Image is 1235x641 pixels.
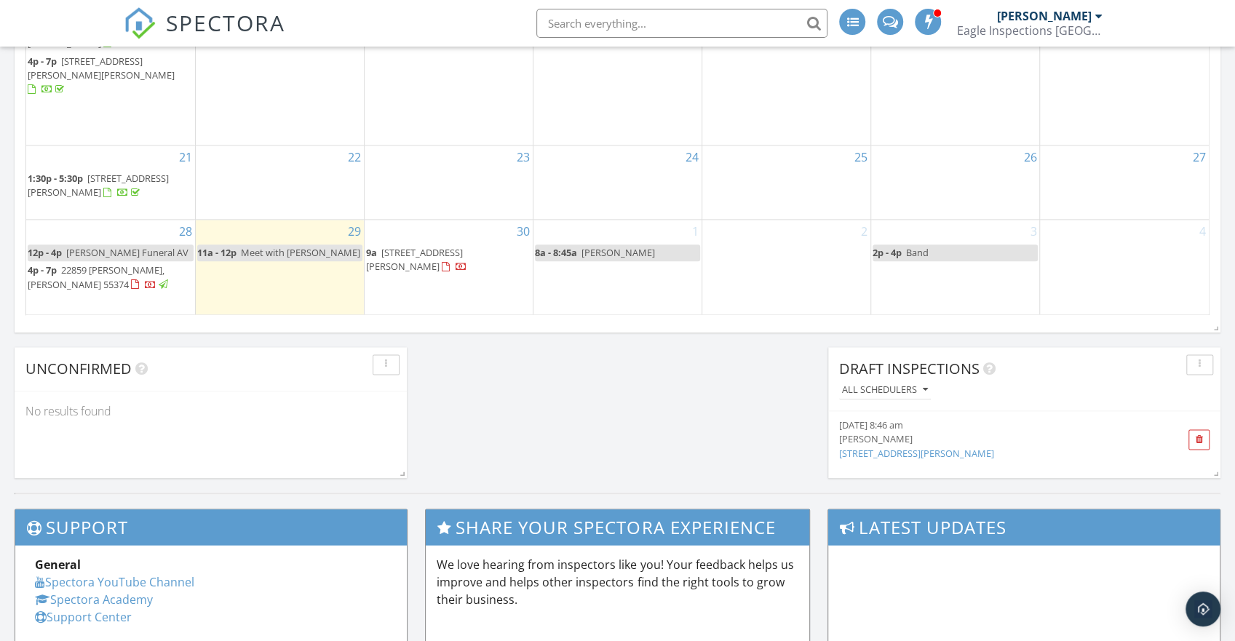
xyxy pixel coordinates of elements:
[1020,146,1039,169] a: Go to September 26, 2025
[15,509,407,545] h3: Support
[689,220,702,243] a: Go to October 1, 2025
[166,7,285,38] span: SPECTORA
[35,592,153,608] a: Spectora Academy
[28,263,170,290] a: 4p - 7p 22859 [PERSON_NAME], [PERSON_NAME] 55374
[364,146,533,220] td: Go to September 23, 2025
[28,22,153,49] span: [GEOGRAPHIC_DATA][PERSON_NAME]
[28,55,175,81] span: [STREET_ADDRESS][PERSON_NAME][PERSON_NAME]
[683,146,702,169] a: Go to September 24, 2025
[996,9,1091,23] div: [PERSON_NAME]
[25,359,132,378] span: Unconfirmed
[364,220,533,316] td: Go to September 30, 2025
[28,53,194,99] a: 4p - 7p [STREET_ADDRESS][PERSON_NAME][PERSON_NAME]
[851,146,870,169] a: Go to September 25, 2025
[533,220,702,316] td: Go to October 1, 2025
[28,172,83,185] span: 1:30p - 5:30p
[839,432,1148,446] div: [PERSON_NAME]
[28,22,153,49] a: 1p - 4p [GEOGRAPHIC_DATA][PERSON_NAME]
[176,146,195,169] a: Go to September 21, 2025
[1040,146,1209,220] td: Go to September 27, 2025
[839,359,980,378] span: Draft Inspections
[581,246,655,259] span: [PERSON_NAME]
[28,263,57,276] span: 4p - 7p
[858,220,870,243] a: Go to October 2, 2025
[195,220,364,316] td: Go to September 29, 2025
[28,55,57,68] span: 4p - 7p
[828,509,1220,545] h3: Latest Updates
[28,55,175,95] a: 4p - 7p [STREET_ADDRESS][PERSON_NAME][PERSON_NAME]
[366,244,531,276] a: 9a [STREET_ADDRESS][PERSON_NAME]
[536,9,827,38] input: Search everything...
[842,385,928,395] div: All schedulers
[1027,220,1039,243] a: Go to October 3, 2025
[345,146,364,169] a: Go to September 22, 2025
[702,220,871,316] td: Go to October 2, 2025
[535,246,577,259] span: 8a - 8:45a
[124,20,285,50] a: SPECTORA
[839,418,1148,461] a: [DATE] 8:46 am [PERSON_NAME] [STREET_ADDRESS][PERSON_NAME]
[26,220,195,316] td: Go to September 28, 2025
[366,246,377,259] span: 9a
[871,146,1040,220] td: Go to September 26, 2025
[702,146,871,220] td: Go to September 25, 2025
[1190,146,1209,169] a: Go to September 27, 2025
[35,609,132,625] a: Support Center
[28,170,194,202] a: 1:30p - 5:30p [STREET_ADDRESS][PERSON_NAME]
[839,418,1148,432] div: [DATE] 8:46 am
[35,557,81,573] strong: General
[1186,592,1220,626] div: Open Intercom Messenger
[28,172,169,199] span: [STREET_ADDRESS][PERSON_NAME]
[195,146,364,220] td: Go to September 22, 2025
[28,246,62,259] span: 12p - 4p
[15,391,407,431] div: No results found
[514,220,533,243] a: Go to September 30, 2025
[197,246,237,259] span: 11a - 12p
[28,262,194,293] a: 4p - 7p 22859 [PERSON_NAME], [PERSON_NAME] 55374
[176,220,195,243] a: Go to September 28, 2025
[871,220,1040,316] td: Go to October 3, 2025
[26,146,195,220] td: Go to September 21, 2025
[426,509,809,545] h3: Share Your Spectora Experience
[28,172,169,199] a: 1:30p - 5:30p [STREET_ADDRESS][PERSON_NAME]
[28,263,164,290] span: 22859 [PERSON_NAME], [PERSON_NAME] 55374
[66,246,188,259] span: [PERSON_NAME] Funeral AV
[345,220,364,243] a: Go to September 29, 2025
[241,246,360,259] span: Meet with [PERSON_NAME]
[839,447,994,460] a: [STREET_ADDRESS][PERSON_NAME]
[514,146,533,169] a: Go to September 23, 2025
[366,246,463,273] span: [STREET_ADDRESS][PERSON_NAME]
[124,7,156,39] img: The Best Home Inspection Software - Spectora
[839,381,931,400] button: All schedulers
[956,23,1102,38] div: Eagle Inspections MN
[906,246,929,259] span: Band
[437,556,798,608] p: We love hearing from inspectors like you! Your feedback helps us improve and helps other inspecto...
[366,246,467,273] a: 9a [STREET_ADDRESS][PERSON_NAME]
[533,146,702,220] td: Go to September 24, 2025
[1196,220,1209,243] a: Go to October 4, 2025
[1040,220,1209,316] td: Go to October 4, 2025
[35,574,194,590] a: Spectora YouTube Channel
[873,246,902,259] span: 2p - 4p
